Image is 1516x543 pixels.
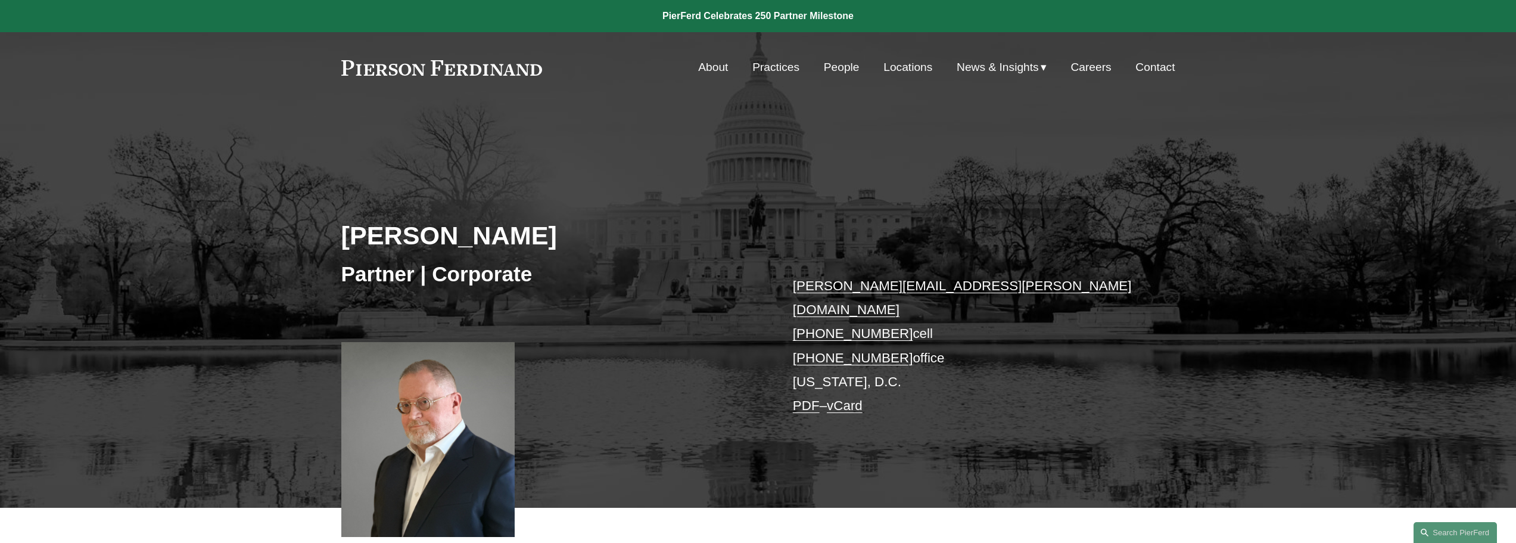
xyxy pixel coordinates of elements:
a: PDF [793,398,820,413]
h2: [PERSON_NAME] [341,220,758,251]
a: Locations [883,56,932,79]
h3: Partner | Corporate [341,261,758,287]
a: folder dropdown [957,56,1047,79]
a: Practices [752,56,799,79]
a: [PHONE_NUMBER] [793,326,913,341]
a: Search this site [1414,522,1497,543]
a: [PHONE_NUMBER] [793,350,913,365]
a: [PERSON_NAME][EMAIL_ADDRESS][PERSON_NAME][DOMAIN_NAME] [793,278,1132,317]
a: People [824,56,860,79]
a: vCard [827,398,863,413]
a: Careers [1070,56,1111,79]
a: Contact [1135,56,1175,79]
a: About [698,56,728,79]
p: cell office [US_STATE], D.C. – [793,274,1140,418]
span: News & Insights [957,57,1039,78]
